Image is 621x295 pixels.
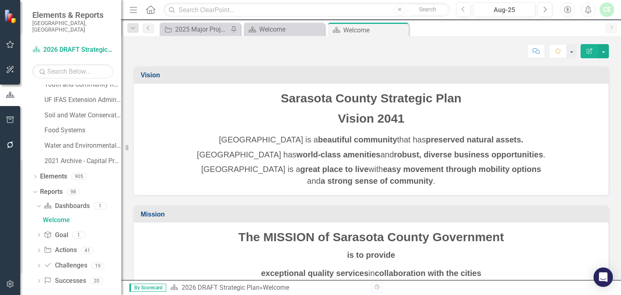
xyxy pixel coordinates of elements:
[219,135,524,144] span: [GEOGRAPHIC_DATA] is a that has
[44,231,68,240] a: Goal
[263,284,289,291] div: Welcome
[81,247,94,254] div: 41
[32,10,113,20] span: Elements & Reports
[141,211,604,218] h3: Mission
[44,96,121,105] a: UF IFAS Extension Administration
[259,24,323,34] div: Welcome
[338,112,405,125] span: Vision 2041
[170,283,365,293] div: »
[408,4,448,15] button: Search
[164,3,450,17] input: Search ClearPoint...
[44,276,86,286] a: Successes
[375,269,481,278] strong: collaboration with the cities
[44,111,121,120] a: Soil and Water Conservation District
[321,176,433,185] strong: a strong sense of community
[473,2,535,17] button: Aug-25
[175,24,228,34] div: 2025 Major Projects
[41,214,121,227] a: Welcome
[347,250,395,259] strong: is to provide
[43,216,121,224] div: Welcome
[44,246,76,255] a: Actions
[44,202,89,211] a: Dashboards
[318,135,397,144] strong: beautiful community
[343,25,407,35] div: Welcome
[394,150,543,159] strong: robust, diverse business opportunities
[246,24,323,34] a: Welcome
[197,150,545,159] span: [GEOGRAPHIC_DATA] has and .
[40,172,67,181] a: Elements
[94,202,107,209] div: 1
[182,284,260,291] a: 2026 DRAFT Strategic Plan
[296,150,380,159] strong: world-class amenities
[141,72,604,79] h3: Vision
[281,91,462,105] span: Sarasota County Strategic Plan
[239,230,504,244] span: The MISSION of Sarasota County Government
[600,2,614,17] button: CE
[476,5,532,15] div: Aug-25
[4,9,18,23] img: ClearPoint Strategy
[67,189,80,195] div: 98
[419,6,436,13] span: Search
[32,64,113,79] input: Search Below...
[594,267,613,287] div: Open Intercom Messenger
[91,262,104,269] div: 19
[162,24,228,34] a: 2025 Major Projects
[40,187,63,197] a: Reports
[44,141,121,151] a: Water and Environmental Resources
[32,20,113,33] small: [GEOGRAPHIC_DATA], [GEOGRAPHIC_DATA]
[90,278,103,284] div: 20
[261,269,369,278] strong: exceptional quality services
[72,231,85,238] div: 1
[44,261,87,270] a: Challenges
[201,165,541,185] span: [GEOGRAPHIC_DATA] is a with and .
[32,45,113,55] a: 2026 DRAFT Strategic Plan
[383,165,541,174] strong: easy movement through mobility options
[44,80,121,89] a: Youth and Community Resources
[129,284,166,292] span: By Scorecard
[426,135,523,144] strong: preserved natural assets.
[44,126,121,135] a: Food Systems
[300,165,369,174] strong: great place to live
[71,173,87,180] div: 905
[44,157,121,166] a: 2021 Archive - Capital Projects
